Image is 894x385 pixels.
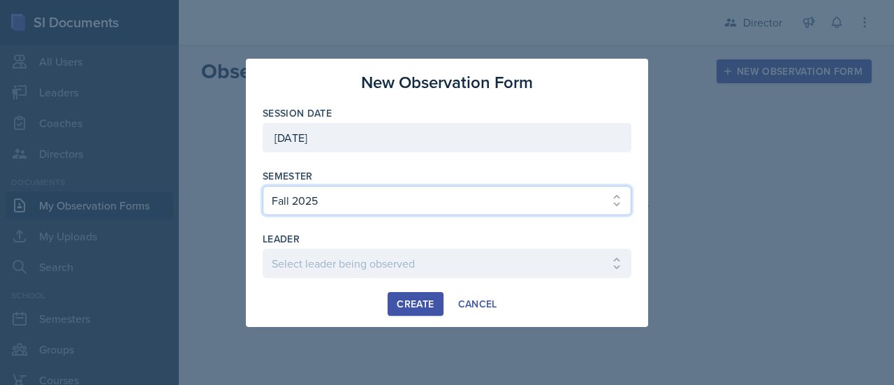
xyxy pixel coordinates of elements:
[263,106,332,120] label: Session Date
[449,292,506,316] button: Cancel
[397,298,434,310] div: Create
[458,298,497,310] div: Cancel
[263,232,300,246] label: leader
[263,169,313,183] label: Semester
[388,292,443,316] button: Create
[361,70,533,95] h3: New Observation Form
